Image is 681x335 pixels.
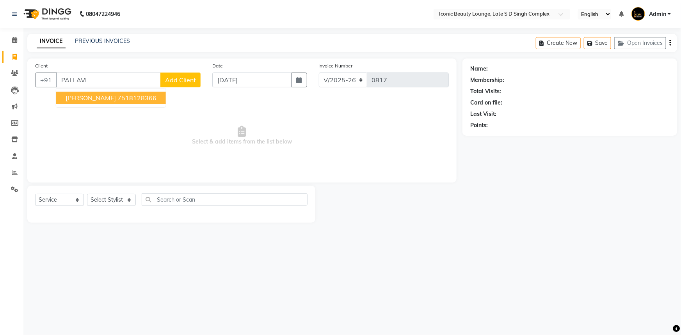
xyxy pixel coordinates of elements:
[631,7,645,21] img: Admin
[56,73,161,87] input: Search by Name/Mobile/Email/Code
[35,97,449,175] span: Select & add items from the list below
[165,76,196,84] span: Add Client
[212,62,223,69] label: Date
[117,94,156,102] ngb-highlight: 7518128366
[470,121,488,129] div: Points:
[584,37,611,49] button: Save
[75,37,130,44] a: PREVIOUS INVOICES
[536,37,581,49] button: Create New
[86,3,120,25] b: 08047224946
[160,73,201,87] button: Add Client
[142,193,308,206] input: Search or Scan
[470,110,496,118] div: Last Visit:
[37,34,66,48] a: INVOICE
[35,62,48,69] label: Client
[66,94,116,102] span: [PERSON_NAME]
[470,99,502,107] div: Card on file:
[319,62,353,69] label: Invoice Number
[20,3,73,25] img: logo
[649,10,666,18] span: Admin
[35,73,57,87] button: +91
[470,65,488,73] div: Name:
[470,87,501,96] div: Total Visits:
[470,76,504,84] div: Membership:
[614,37,666,49] button: Open Invoices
